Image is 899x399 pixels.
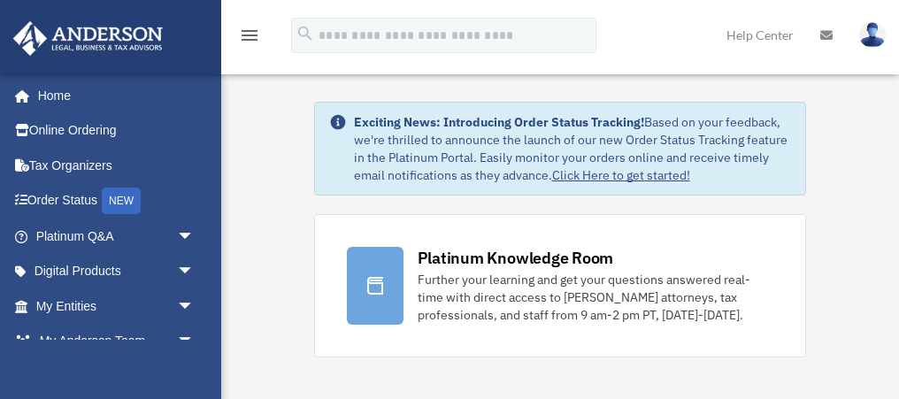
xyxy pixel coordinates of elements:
[102,188,141,214] div: NEW
[859,22,886,48] img: User Pic
[12,219,221,254] a: Platinum Q&Aarrow_drop_down
[12,254,221,289] a: Digital Productsarrow_drop_down
[177,219,212,255] span: arrow_drop_down
[354,113,792,184] div: Based on your feedback, we're thrilled to announce the launch of our new Order Status Tracking fe...
[418,247,614,269] div: Platinum Knowledge Room
[12,288,221,324] a: My Entitiesarrow_drop_down
[314,214,807,357] a: Platinum Knowledge Room Further your learning and get your questions answered real-time with dire...
[177,288,212,325] span: arrow_drop_down
[12,324,221,359] a: My Anderson Teamarrow_drop_down
[354,114,644,130] strong: Exciting News: Introducing Order Status Tracking!
[12,113,221,149] a: Online Ordering
[177,324,212,360] span: arrow_drop_down
[12,148,221,183] a: Tax Organizers
[12,183,221,219] a: Order StatusNEW
[239,31,260,46] a: menu
[8,21,168,56] img: Anderson Advisors Platinum Portal
[552,167,690,183] a: Click Here to get started!
[418,271,774,324] div: Further your learning and get your questions answered real-time with direct access to [PERSON_NAM...
[12,78,212,113] a: Home
[177,254,212,290] span: arrow_drop_down
[239,25,260,46] i: menu
[296,24,315,43] i: search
